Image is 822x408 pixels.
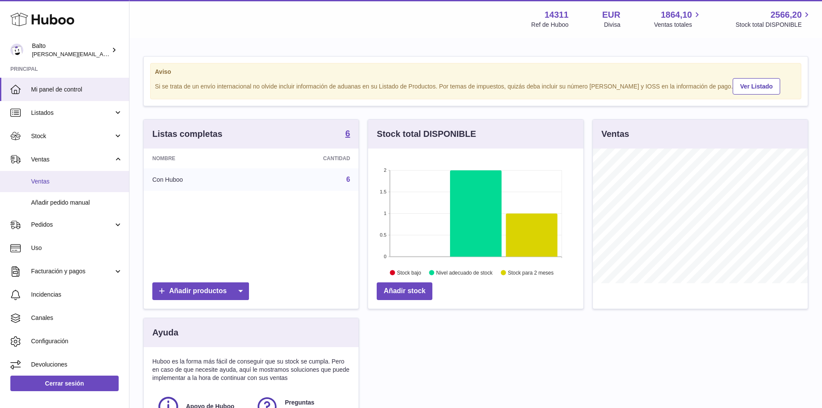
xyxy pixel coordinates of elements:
[152,282,249,300] a: Añadir productos
[380,189,387,194] text: 1.5
[531,21,568,29] div: Ref de Huboo
[661,9,692,21] span: 1864,10
[10,44,23,57] img: laura@balto.es
[380,232,387,237] text: 0.5
[31,109,113,117] span: Listados
[31,177,123,186] span: Ventas
[345,129,350,139] a: 6
[31,337,123,345] span: Configuración
[152,327,178,338] h3: Ayuda
[508,270,554,276] text: Stock para 2 meses
[604,21,620,29] div: Divisa
[31,291,123,299] span: Incidencias
[436,270,493,276] text: Nivel adecuado de stock
[32,42,110,58] div: Balto
[345,129,350,138] strong: 6
[255,149,359,168] th: Cantidad
[155,77,797,95] div: Si se trata de un envío internacional no olvide incluir información de aduanas en su Listado de P...
[144,149,255,168] th: Nombre
[152,357,350,382] p: Huboo es la forma más fácil de conseguir que su stock se cumpla. Pero en caso de que necesite ayu...
[31,132,113,140] span: Stock
[31,361,123,369] span: Devoluciones
[654,21,702,29] span: Ventas totales
[144,168,255,191] td: Con Huboo
[31,85,123,94] span: Mi panel de control
[545,9,569,21] strong: 14311
[10,376,119,391] a: Cerrar sesión
[31,314,123,322] span: Canales
[32,51,173,57] span: [PERSON_NAME][EMAIL_ADDRESS][DOMAIN_NAME]
[397,270,421,276] text: Stock bajo
[155,68,797,76] strong: Aviso
[31,244,123,252] span: Uso
[31,155,113,164] span: Ventas
[346,176,350,183] a: 6
[377,282,432,300] a: Añadir stock
[771,9,802,21] span: 2566,20
[736,21,812,29] span: Stock total DISPONIBLE
[377,128,476,140] h3: Stock total DISPONIBLE
[152,128,222,140] h3: Listas completas
[384,168,387,173] text: 2
[733,78,780,95] a: Ver Listado
[31,267,113,275] span: Facturación y pagos
[384,211,387,216] text: 1
[384,254,387,259] text: 0
[602,128,629,140] h3: Ventas
[736,9,812,29] a: 2566,20 Stock total DISPONIBLE
[602,9,620,21] strong: EUR
[31,221,113,229] span: Pedidos
[31,199,123,207] span: Añadir pedido manual
[654,9,702,29] a: 1864,10 Ventas totales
